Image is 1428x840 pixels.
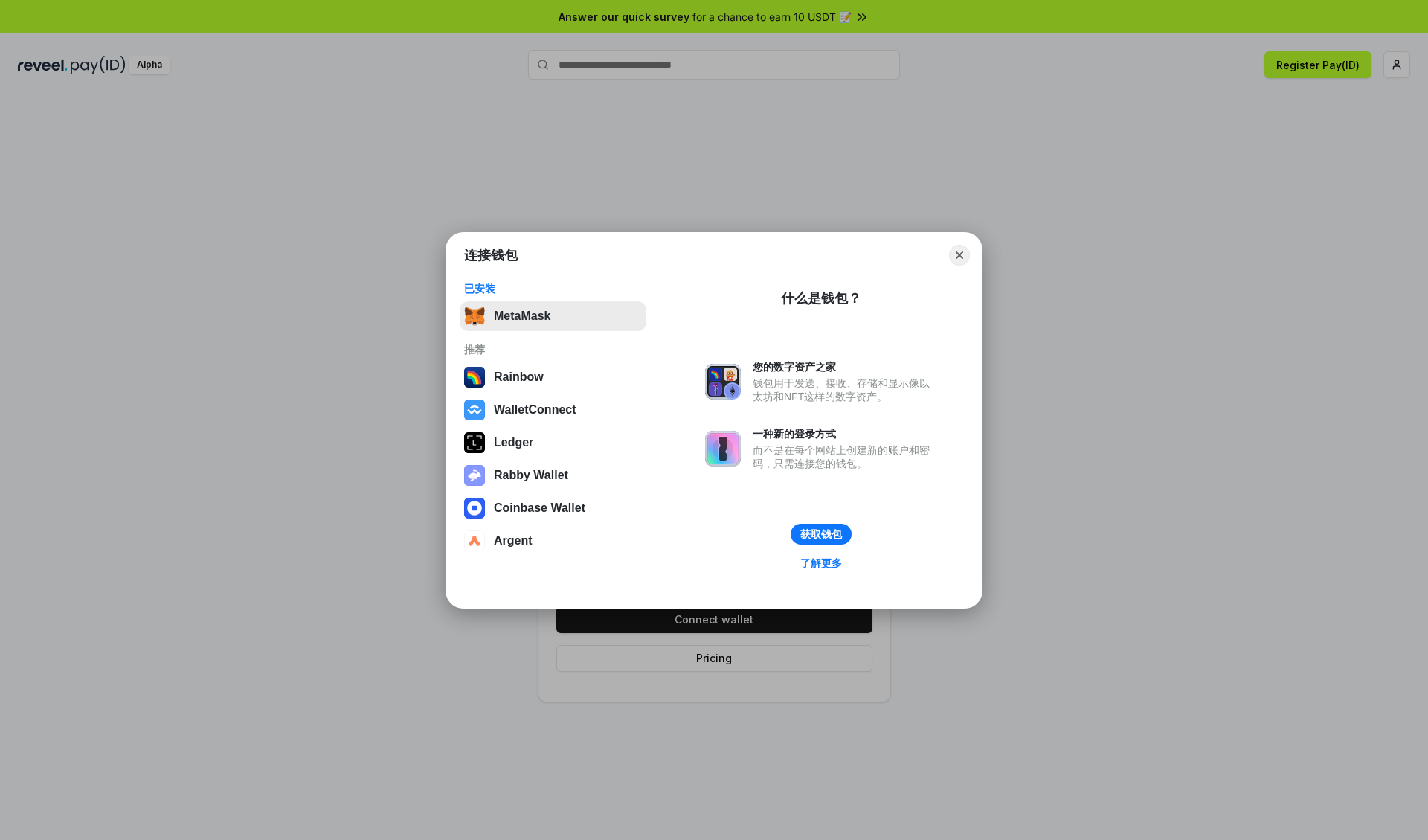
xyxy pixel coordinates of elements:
[460,461,646,490] button: Rabby Wallet
[460,493,646,523] button: Coinbase Wallet
[753,443,937,470] div: 而不是在每个网站上创建新的账户和密码，只需连接您的钱包。
[753,376,937,403] div: 钱包用于发送、接收、存储和显示像以太坊和NFT这样的数字资产。
[464,498,485,519] img: svg+xml,%3Csvg%20width%3D%2228%22%20height%3D%2228%22%20viewBox%3D%220%200%2028%2028%22%20fill%3D...
[494,436,533,449] div: Ledger
[753,427,937,440] div: 一种新的登录方式
[460,362,646,392] button: Rainbow
[781,289,861,307] div: 什么是钱包？
[460,526,646,556] button: Argent
[464,246,518,264] h1: 连接钱包
[494,501,585,515] div: Coinbase Wallet
[800,557,842,570] div: 了解更多
[494,469,568,482] div: Rabby Wallet
[464,367,485,388] img: svg+xml,%3Csvg%20width%3D%22120%22%20height%3D%22120%22%20viewBox%3D%220%200%20120%20120%22%20fil...
[494,310,550,323] div: MetaMask
[494,534,533,548] div: Argent
[464,400,485,420] img: svg+xml,%3Csvg%20width%3D%2228%22%20height%3D%2228%22%20viewBox%3D%220%200%2028%2028%22%20fill%3D...
[460,395,646,425] button: WalletConnect
[464,306,485,327] img: svg+xml,%3Csvg%20fill%3D%22none%22%20height%3D%2233%22%20viewBox%3D%220%200%2035%2033%22%20width%...
[800,528,842,541] div: 获取钱包
[791,554,851,573] a: 了解更多
[464,343,642,356] div: 推荐
[494,371,544,384] div: Rainbow
[464,465,485,486] img: svg+xml,%3Csvg%20xmlns%3D%22http%3A%2F%2Fwww.w3.org%2F2000%2Fsvg%22%20fill%3D%22none%22%20viewBox...
[705,431,741,467] img: svg+xml,%3Csvg%20xmlns%3D%22http%3A%2F%2Fwww.w3.org%2F2000%2Fsvg%22%20fill%3D%22none%22%20viewBox...
[753,360,937,373] div: 您的数字资产之家
[460,301,646,331] button: MetaMask
[464,282,642,295] div: 已安装
[791,524,852,545] button: 获取钱包
[494,403,576,417] div: WalletConnect
[705,364,741,400] img: svg+xml,%3Csvg%20xmlns%3D%22http%3A%2F%2Fwww.w3.org%2F2000%2Fsvg%22%20fill%3D%22none%22%20viewBox...
[464,432,485,453] img: svg+xml,%3Csvg%20xmlns%3D%22http%3A%2F%2Fwww.w3.org%2F2000%2Fsvg%22%20width%3D%2228%22%20height%3...
[460,428,646,458] button: Ledger
[464,530,485,551] img: svg+xml,%3Csvg%20width%3D%2228%22%20height%3D%2228%22%20viewBox%3D%220%200%2028%2028%22%20fill%3D...
[949,245,970,266] button: Close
